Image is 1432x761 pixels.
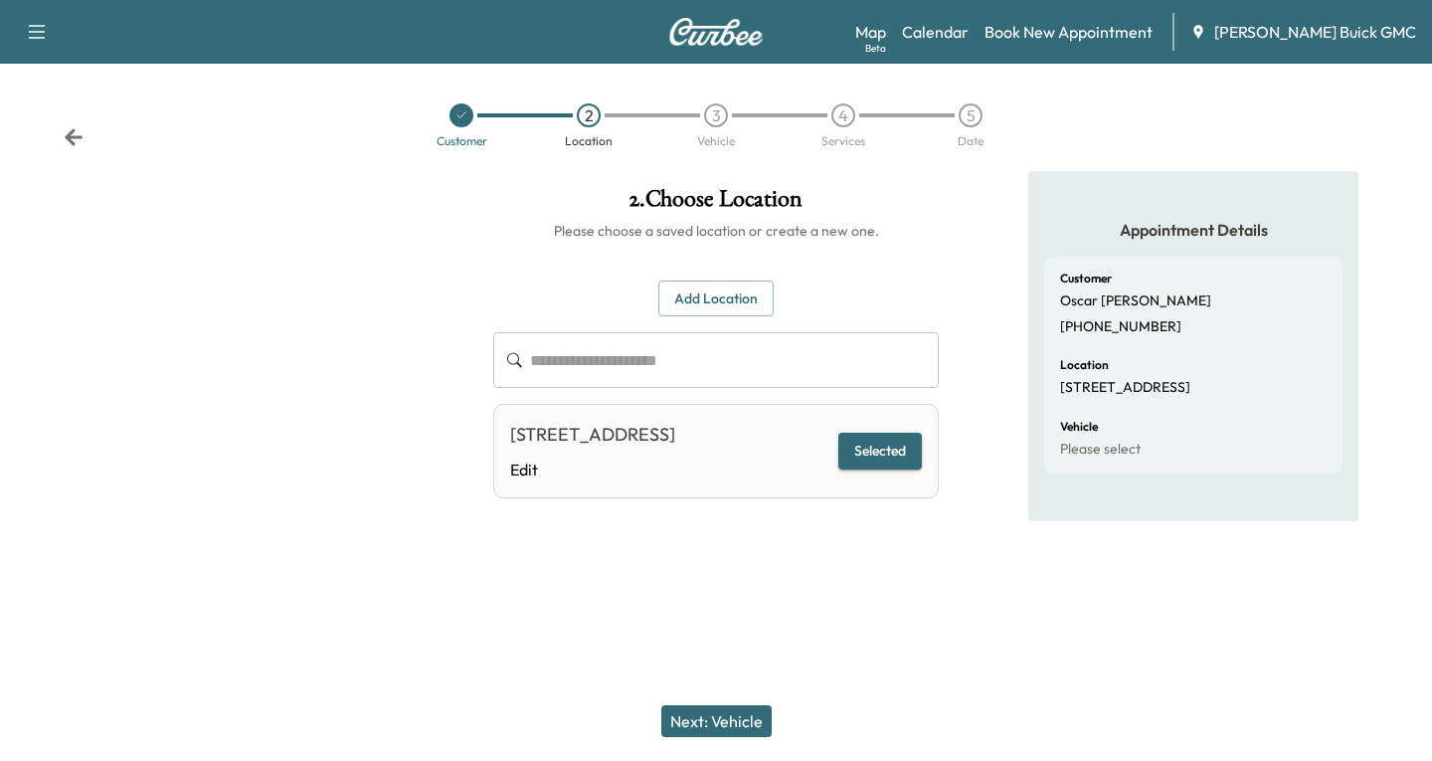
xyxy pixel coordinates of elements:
[668,18,764,46] img: Curbee Logo
[510,421,675,449] div: [STREET_ADDRESS]
[1060,421,1098,433] h6: Vehicle
[661,705,772,737] button: Next: Vehicle
[902,20,969,44] a: Calendar
[1214,20,1416,44] span: [PERSON_NAME] Buick GMC
[865,41,886,56] div: Beta
[821,135,865,147] div: Services
[704,103,728,127] div: 3
[577,103,601,127] div: 2
[838,433,922,470] button: Selected
[1060,273,1112,285] h6: Customer
[64,127,84,147] div: Back
[831,103,855,127] div: 4
[959,103,983,127] div: 5
[697,135,735,147] div: Vehicle
[437,135,487,147] div: Customer
[1060,318,1181,336] p: [PHONE_NUMBER]
[1060,441,1141,459] p: Please select
[958,135,984,147] div: Date
[493,187,939,221] h1: 2 . Choose Location
[658,281,774,317] button: Add Location
[1044,219,1342,241] h5: Appointment Details
[984,20,1153,44] a: Book New Appointment
[1060,359,1109,371] h6: Location
[493,221,939,241] h6: Please choose a saved location or create a new one.
[510,458,675,481] a: Edit
[855,20,886,44] a: MapBeta
[565,135,613,147] div: Location
[1060,292,1211,310] p: Oscar [PERSON_NAME]
[1060,379,1190,397] p: [STREET_ADDRESS]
